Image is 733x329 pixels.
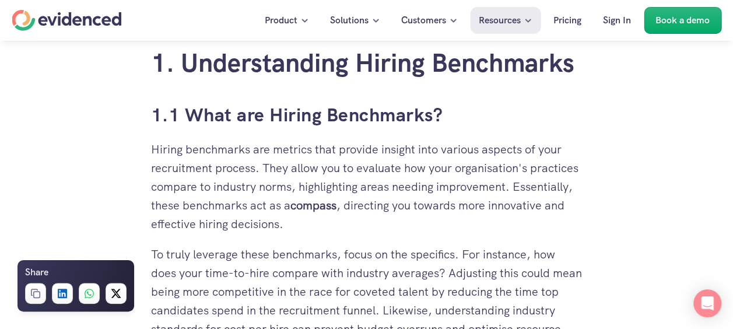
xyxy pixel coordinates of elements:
[655,13,710,28] p: Book a demo
[290,198,336,213] strong: compass
[479,13,521,28] p: Resources
[330,13,369,28] p: Solutions
[603,13,631,28] p: Sign In
[401,13,446,28] p: Customers
[693,289,721,317] div: Open Intercom Messenger
[265,13,297,28] p: Product
[25,265,48,280] h6: Share
[151,140,583,233] p: Hiring benchmarks are metrics that provide insight into various aspects of your recruitment proce...
[151,103,443,127] a: 1.1 What are Hiring Benchmarks?
[545,7,590,34] a: Pricing
[12,10,121,31] a: Home
[644,7,721,34] a: Book a demo
[553,13,581,28] p: Pricing
[594,7,640,34] a: Sign In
